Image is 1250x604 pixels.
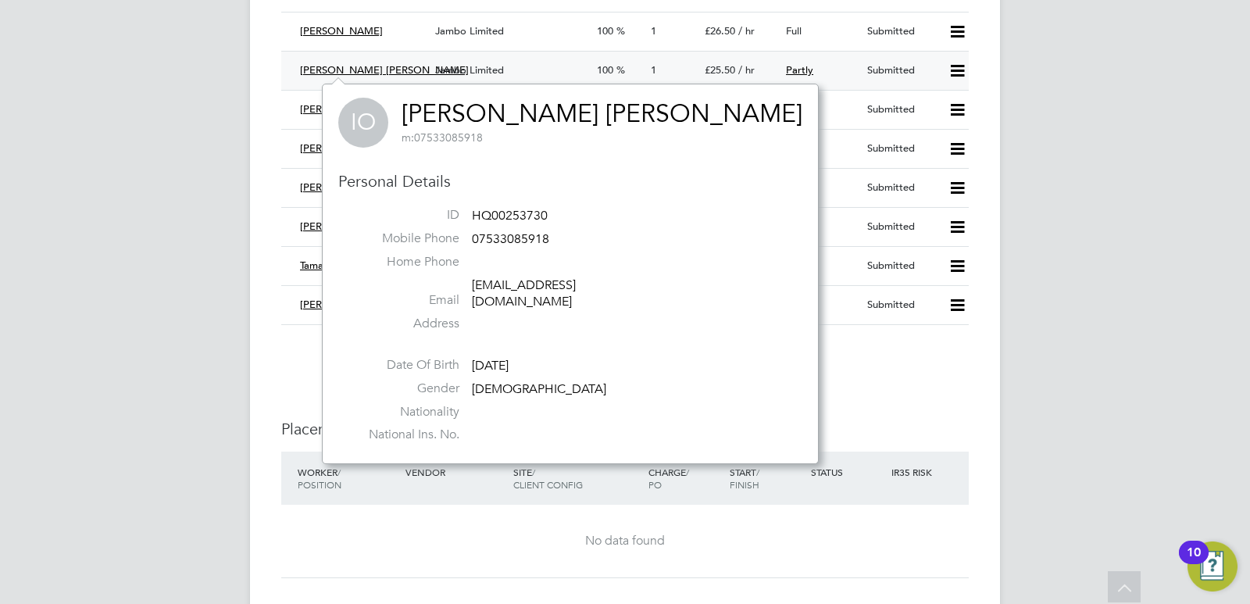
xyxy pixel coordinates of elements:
[738,63,755,77] span: / hr
[300,63,469,77] span: [PERSON_NAME] [PERSON_NAME]
[705,63,735,77] span: £25.50
[786,63,813,77] span: Partly
[300,298,383,311] span: [PERSON_NAME]
[509,458,645,499] div: Site
[300,180,383,194] span: [PERSON_NAME]
[294,458,402,499] div: Worker
[472,381,606,397] span: [DEMOGRAPHIC_DATA]
[1187,541,1237,591] button: Open Resource Center, 10 new notifications
[298,466,341,491] span: / Position
[472,209,548,224] span: HQ00253730
[807,458,888,486] div: Status
[472,358,509,373] span: [DATE]
[402,130,414,145] span: m:
[597,24,613,38] span: 100
[338,171,802,191] h3: Personal Details
[300,24,383,38] span: [PERSON_NAME]
[651,63,656,77] span: 1
[402,458,509,486] div: Vendor
[300,102,383,116] span: [PERSON_NAME]
[297,533,953,549] div: No data found
[645,458,726,499] div: Charge
[513,466,583,491] span: / Client Config
[861,175,942,201] div: Submitted
[861,253,942,279] div: Submitted
[861,214,942,240] div: Submitted
[651,24,656,38] span: 1
[350,292,459,309] label: Email
[300,141,383,155] span: [PERSON_NAME]
[861,58,942,84] div: Submitted
[350,207,459,223] label: ID
[435,63,504,77] span: Jambo Limited
[730,466,759,491] span: / Finish
[786,24,802,38] span: Full
[300,220,383,233] span: [PERSON_NAME]
[705,24,735,38] span: £26.50
[350,404,459,420] label: Nationality
[402,130,483,145] span: 07533085918
[648,466,689,491] span: / PO
[597,63,613,77] span: 100
[350,427,459,443] label: National Ins. No.
[1187,552,1201,573] div: 10
[350,316,459,332] label: Address
[472,231,549,247] span: 07533085918
[861,292,942,318] div: Submitted
[300,259,426,272] span: Tamanna [PERSON_NAME]
[338,98,388,148] span: IO
[281,419,969,439] h3: Placements
[861,136,942,162] div: Submitted
[350,381,459,397] label: Gender
[435,24,504,38] span: Jambo Limited
[350,357,459,373] label: Date Of Birth
[350,231,459,247] label: Mobile Phone
[472,277,576,309] a: [EMAIL_ADDRESS][DOMAIN_NAME]
[887,458,941,486] div: IR35 Risk
[861,19,942,45] div: Submitted
[726,458,807,499] div: Start
[402,98,802,129] a: [PERSON_NAME] [PERSON_NAME]
[350,254,459,270] label: Home Phone
[738,24,755,38] span: / hr
[861,97,942,123] div: Submitted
